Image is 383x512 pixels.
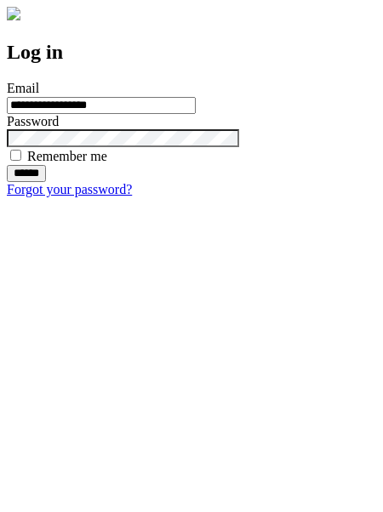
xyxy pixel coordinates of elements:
[27,149,107,163] label: Remember me
[7,41,376,64] h2: Log in
[7,81,39,95] label: Email
[7,7,20,20] img: logo-4e3dc11c47720685a147b03b5a06dd966a58ff35d612b21f08c02c0306f2b779.png
[7,182,132,196] a: Forgot your password?
[7,114,59,128] label: Password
